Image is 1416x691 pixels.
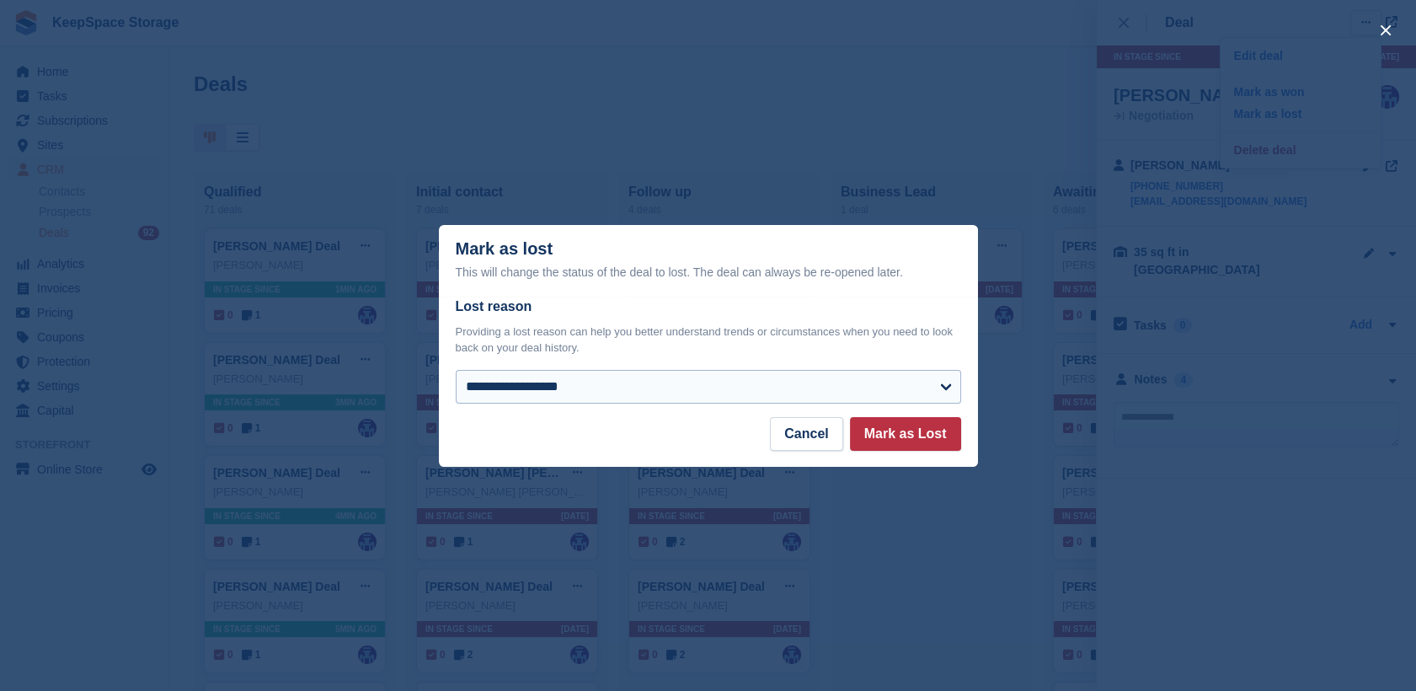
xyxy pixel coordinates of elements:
[770,417,842,451] button: Cancel
[850,417,961,451] button: Mark as Lost
[456,324,961,356] p: Providing a lost reason can help you better understand trends or circumstances when you need to l...
[456,262,961,282] div: This will change the status of the deal to lost. The deal can always be re-opened later.
[456,239,961,282] div: Mark as lost
[1372,17,1399,44] button: close
[456,297,961,317] label: Lost reason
